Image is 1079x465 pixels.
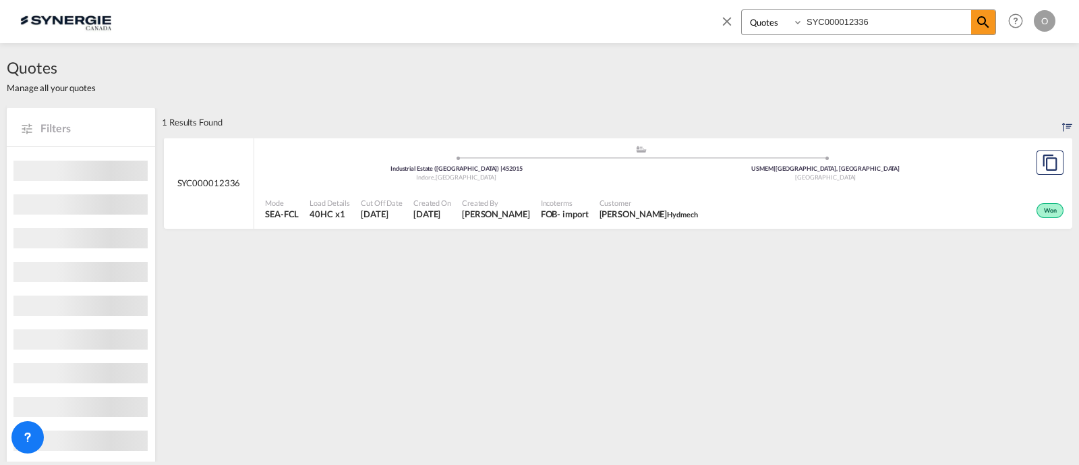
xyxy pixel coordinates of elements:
[1042,155,1058,171] md-icon: assets/icons/custom/copyQuote.svg
[774,165,776,172] span: |
[1044,207,1060,216] span: Won
[177,177,241,189] span: SYC000012336
[667,210,697,219] span: Hydmech
[310,198,350,208] span: Load Details
[803,10,971,34] input: Enter Quotation Number
[541,198,589,208] span: Incoterms
[720,13,734,28] md-icon: icon-close
[40,121,142,136] span: Filters
[416,173,435,181] span: Indore
[361,198,403,208] span: Cut Off Date
[541,208,558,220] div: FOB
[164,138,1072,229] div: SYC000012336 assets/icons/custom/ship-fill.svgassets/icons/custom/roll-o-plane.svgOrigin IndiaDes...
[413,208,451,220] span: 12 Jun 2025
[434,173,436,181] span: ,
[720,9,741,42] span: icon-close
[502,165,522,172] span: 452015
[413,198,451,208] span: Created On
[541,208,589,220] div: FOB import
[265,208,299,220] span: SEA-FCL
[462,198,530,208] span: Created By
[557,208,588,220] div: - import
[462,208,530,220] span: Adriana Groposila
[1037,203,1063,218] div: Won
[162,107,223,137] div: 1 Results Found
[1004,9,1034,34] div: Help
[436,173,496,181] span: [GEOGRAPHIC_DATA]
[751,165,900,172] span: USMEM [GEOGRAPHIC_DATA], [GEOGRAPHIC_DATA]
[1034,10,1055,32] div: O
[310,208,350,220] span: 40HC x 1
[633,146,649,153] md-icon: assets/icons/custom/ship-fill.svg
[265,198,299,208] span: Mode
[7,82,96,94] span: Manage all your quotes
[1037,151,1063,175] button: Copy Quote
[971,10,995,34] span: icon-magnify
[1062,107,1072,137] div: Sort by: Created On
[975,14,991,30] md-icon: icon-magnify
[1004,9,1027,32] span: Help
[795,173,856,181] span: [GEOGRAPHIC_DATA]
[600,198,698,208] span: Customer
[7,57,96,78] span: Quotes
[600,208,698,220] span: Jodee Grant Hydmech
[361,208,403,220] span: 12 Jun 2025
[500,165,502,172] span: |
[390,165,502,172] span: Industrial Estate ([GEOGRAPHIC_DATA])
[20,6,111,36] img: 1f56c880d42311ef80fc7dca854c8e59.png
